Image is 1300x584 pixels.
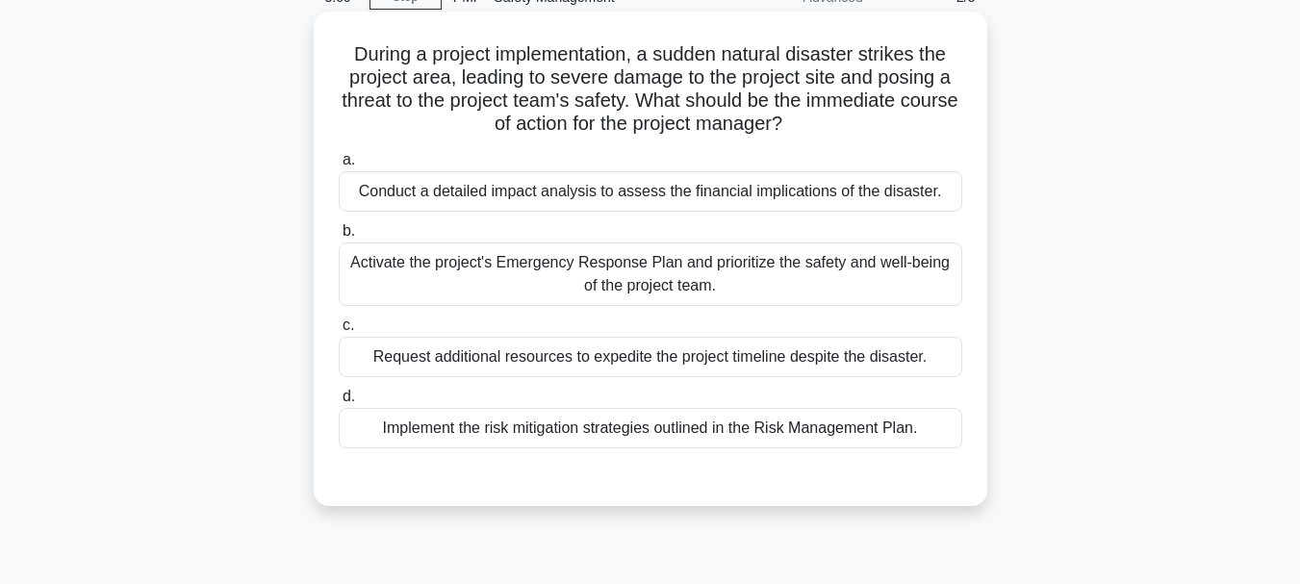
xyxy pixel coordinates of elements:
[339,337,962,377] div: Request additional resources to expedite the project timeline despite the disaster.
[339,408,962,448] div: Implement the risk mitigation strategies outlined in the Risk Management Plan.
[339,171,962,212] div: Conduct a detailed impact analysis to assess the financial implications of the disaster.
[339,242,962,306] div: Activate the project's Emergency Response Plan and prioritize the safety and well-being of the pr...
[343,317,354,333] span: c.
[343,222,355,239] span: b.
[337,42,964,137] h5: During a project implementation, a sudden natural disaster strikes the project area, leading to s...
[343,388,355,404] span: d.
[343,151,355,167] span: a.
